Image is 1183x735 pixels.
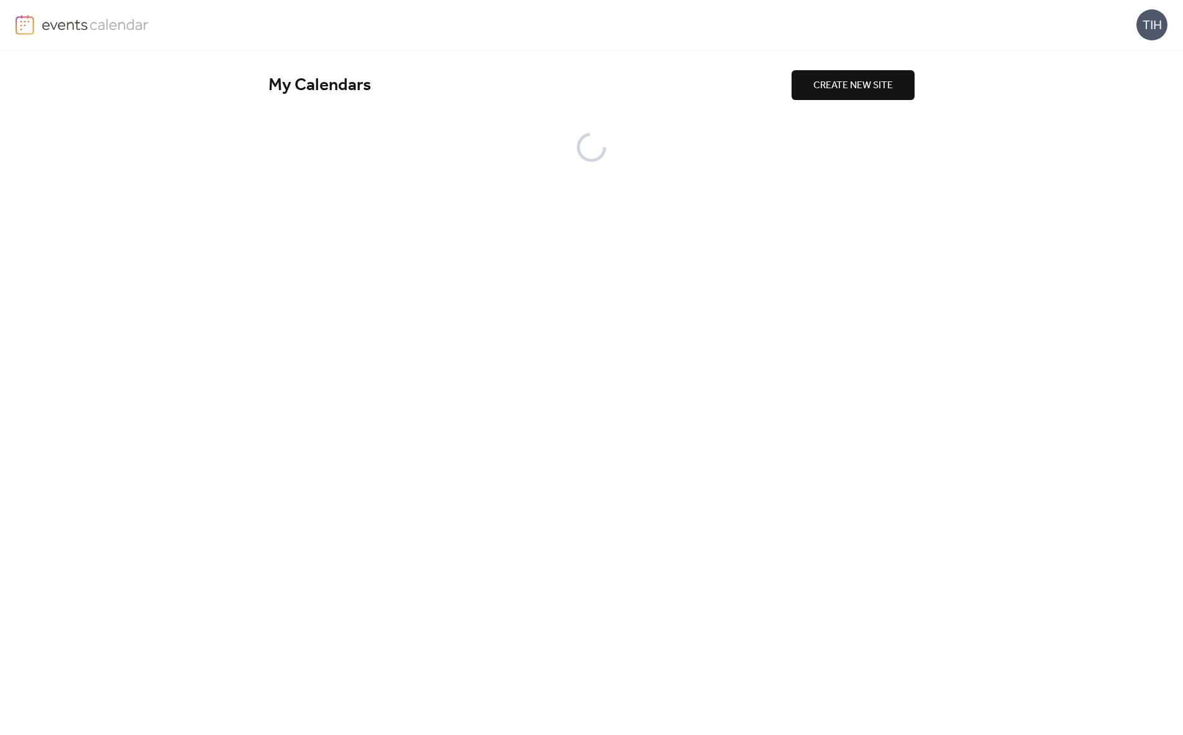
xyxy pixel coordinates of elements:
img: logo-type [42,15,149,34]
div: TIH [1136,9,1167,40]
img: logo [16,15,34,35]
button: CREATE NEW SITE [792,70,915,100]
div: My Calendars [268,75,792,96]
span: CREATE NEW SITE [813,78,893,93]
